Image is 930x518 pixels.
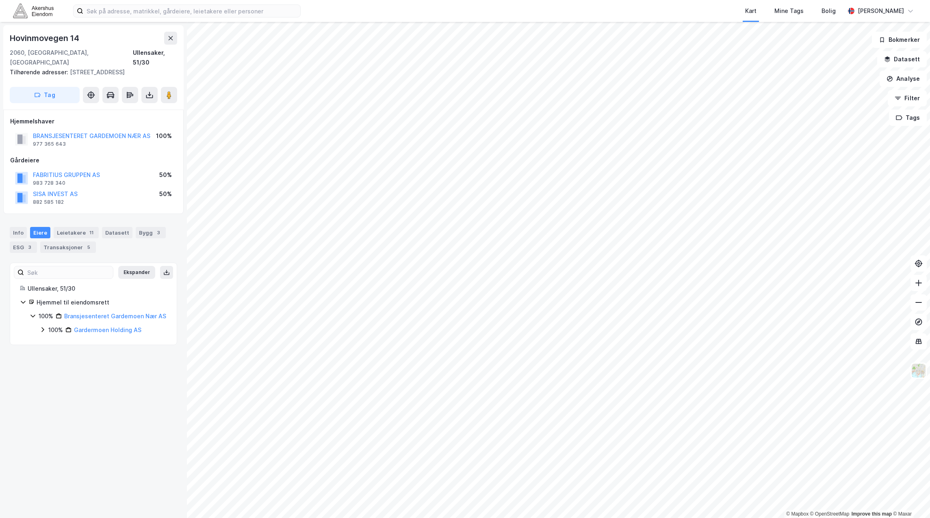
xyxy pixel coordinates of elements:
[28,284,167,294] div: Ullensaker, 51/30
[889,479,930,518] div: Kontrollprogram for chat
[136,227,166,238] div: Bygg
[10,32,81,45] div: Hovinmovegen 14
[872,32,927,48] button: Bokmerker
[822,6,836,16] div: Bolig
[774,6,804,16] div: Mine Tags
[33,180,65,186] div: 983 728 340
[880,71,927,87] button: Analyse
[40,242,96,253] div: Transaksjoner
[64,313,166,319] a: Bransjesenteret Gardemoen Nær AS
[10,67,171,77] div: [STREET_ADDRESS]
[83,5,300,17] input: Søk på adresse, matrikkel, gårdeiere, leietakere eller personer
[54,227,99,238] div: Leietakere
[74,326,141,333] a: Gardermoen Holding AS
[877,51,927,67] button: Datasett
[786,511,809,517] a: Mapbox
[154,229,163,237] div: 3
[10,87,80,103] button: Tag
[889,110,927,126] button: Tags
[159,170,172,180] div: 50%
[10,48,133,67] div: 2060, [GEOGRAPHIC_DATA], [GEOGRAPHIC_DATA]
[889,479,930,518] iframe: Chat Widget
[852,511,892,517] a: Improve this map
[10,155,177,165] div: Gårdeiere
[87,229,95,237] div: 11
[118,266,155,279] button: Ekspander
[133,48,177,67] div: Ullensaker, 51/30
[10,242,37,253] div: ESG
[745,6,757,16] div: Kart
[13,4,54,18] img: akershus-eiendom-logo.9091f326c980b4bce74ccdd9f866810c.svg
[33,199,64,205] div: 882 585 182
[24,266,113,278] input: Søk
[156,131,172,141] div: 100%
[37,298,167,307] div: Hjemmel til eiendomsrett
[10,117,177,126] div: Hjemmelshaver
[26,243,34,251] div: 3
[30,227,50,238] div: Eiere
[10,227,27,238] div: Info
[85,243,93,251] div: 5
[33,141,66,147] div: 977 365 643
[911,363,926,378] img: Z
[858,6,904,16] div: [PERSON_NAME]
[159,189,172,199] div: 50%
[810,511,850,517] a: OpenStreetMap
[48,325,63,335] div: 100%
[39,311,53,321] div: 100%
[10,69,70,76] span: Tilhørende adresser:
[888,90,927,106] button: Filter
[102,227,132,238] div: Datasett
